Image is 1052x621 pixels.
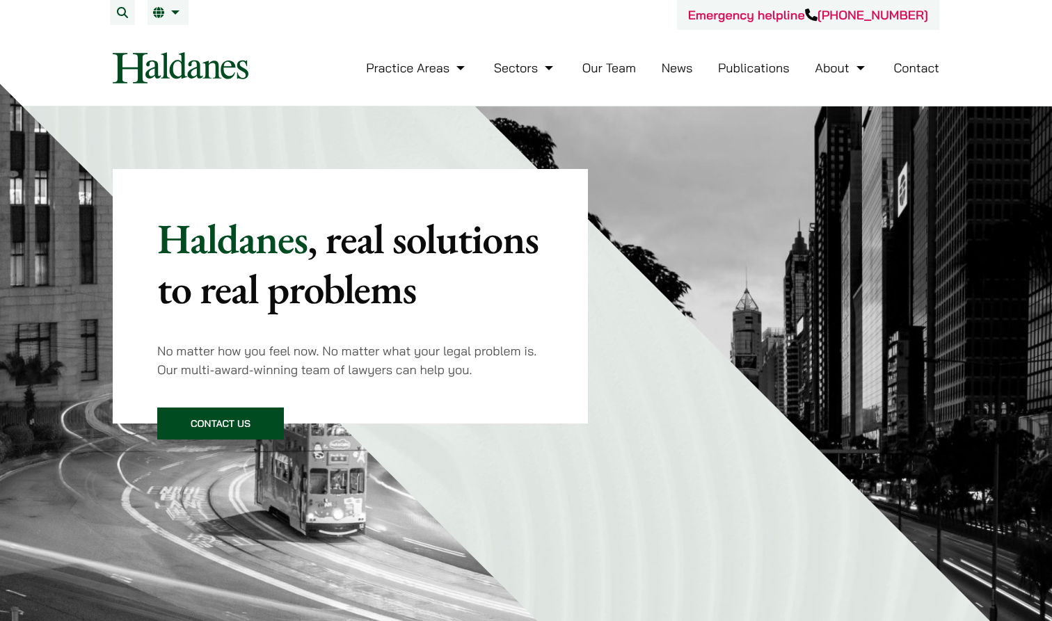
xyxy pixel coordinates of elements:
a: Emergency helpline[PHONE_NUMBER] [688,7,928,23]
p: No matter how you feel now. No matter what your legal problem is. Our multi-award-winning team of... [157,341,543,379]
a: About [815,60,868,76]
a: Practice Areas [366,60,468,76]
a: Publications [718,60,790,76]
a: News [662,60,693,76]
mark: , real solutions to real problems [157,211,539,316]
a: Our Team [582,60,636,76]
a: Sectors [494,60,557,76]
a: Contact Us [157,408,284,439]
a: EN [153,7,183,18]
img: Logo of Haldanes [113,52,248,83]
p: Haldanes [157,213,543,314]
a: Contact [893,60,939,76]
